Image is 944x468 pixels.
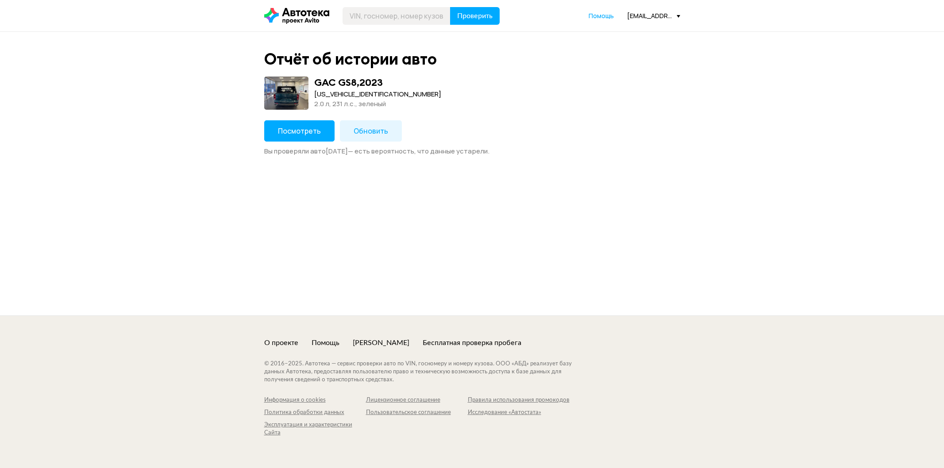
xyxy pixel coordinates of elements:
[589,12,614,20] a: Помощь
[264,338,298,348] a: О проекте
[264,147,680,156] div: Вы проверяли авто [DATE] — есть вероятность, что данные устарели.
[278,126,321,136] span: Посмотреть
[343,7,451,25] input: VIN, госномер, номер кузова
[264,421,366,437] a: Эксплуатация и характеристики Сайта
[468,396,570,404] a: Правила использования промокодов
[353,338,409,348] a: [PERSON_NAME]
[264,360,590,384] div: © 2016– 2025 . Автотека — сервис проверки авто по VIN, госномеру и номеру кузова. ООО «АБД» реали...
[468,409,570,417] a: Исследование «Автостата»
[314,77,383,88] div: GAC GS8 , 2023
[314,89,441,99] div: [US_VEHICLE_IDENTIFICATION_NUMBER]
[314,99,441,109] div: 2.0 л, 231 л.c., зеленый
[450,7,500,25] button: Проверить
[264,409,366,417] a: Политика обработки данных
[264,396,366,404] a: Информация о cookies
[366,409,468,417] a: Пользовательское соглашение
[264,50,437,69] div: Отчёт об истории авто
[264,120,335,142] button: Посмотреть
[627,12,680,20] div: [EMAIL_ADDRESS][DOMAIN_NAME]
[354,126,388,136] span: Обновить
[312,338,339,348] a: Помощь
[457,12,493,19] span: Проверить
[423,338,521,348] a: Бесплатная проверка пробега
[366,396,468,404] a: Лицензионное соглашение
[340,120,402,142] button: Обновить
